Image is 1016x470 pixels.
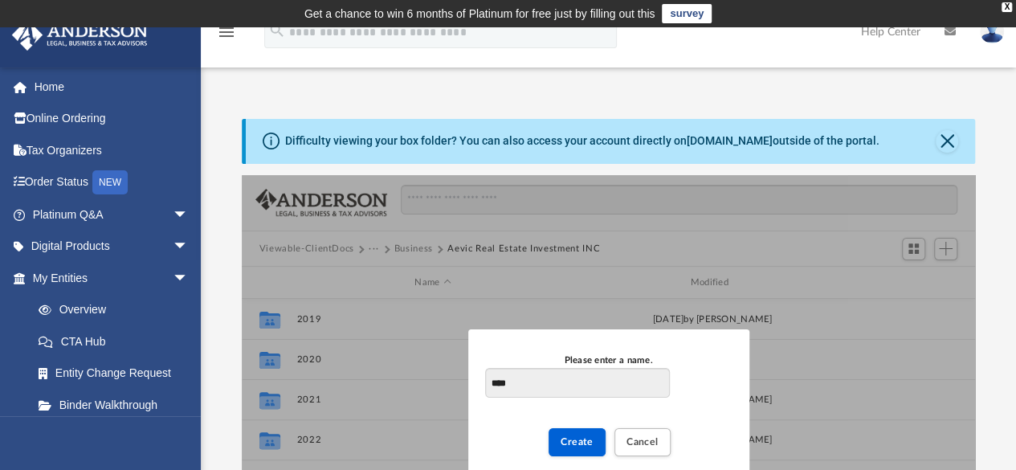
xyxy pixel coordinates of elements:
span: arrow_drop_down [173,262,205,295]
a: [DOMAIN_NAME] [687,134,773,147]
input: Please enter a name. [485,368,669,398]
span: Create [561,437,594,447]
img: User Pic [980,20,1004,43]
span: arrow_drop_down [173,198,205,231]
div: close [1002,2,1012,12]
span: arrow_drop_down [173,231,205,264]
button: Close [936,130,958,153]
a: menu [217,31,236,42]
a: Tax Organizers [11,134,213,166]
a: Home [11,71,213,103]
span: Cancel [626,437,659,447]
a: Digital Productsarrow_drop_down [11,231,213,263]
div: NEW [92,170,128,194]
img: Anderson Advisors Platinum Portal [7,19,153,51]
div: Difficulty viewing your box folder? You can also access your account directly on outside of the p... [285,133,879,149]
a: Platinum Q&Aarrow_drop_down [11,198,213,231]
i: search [268,22,286,39]
button: Create [549,428,606,456]
a: Binder Walkthrough [22,389,213,421]
div: Get a chance to win 6 months of Platinum for free just by filling out this [304,4,655,23]
a: survey [662,4,712,23]
i: menu [217,22,236,42]
a: Overview [22,294,213,326]
div: Please enter a name. [485,354,731,368]
button: Cancel [614,428,671,456]
a: Entity Change Request [22,358,213,390]
a: Online Ordering [11,103,213,135]
a: Order StatusNEW [11,166,213,199]
a: My Entitiesarrow_drop_down [11,262,213,294]
a: CTA Hub [22,325,213,358]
